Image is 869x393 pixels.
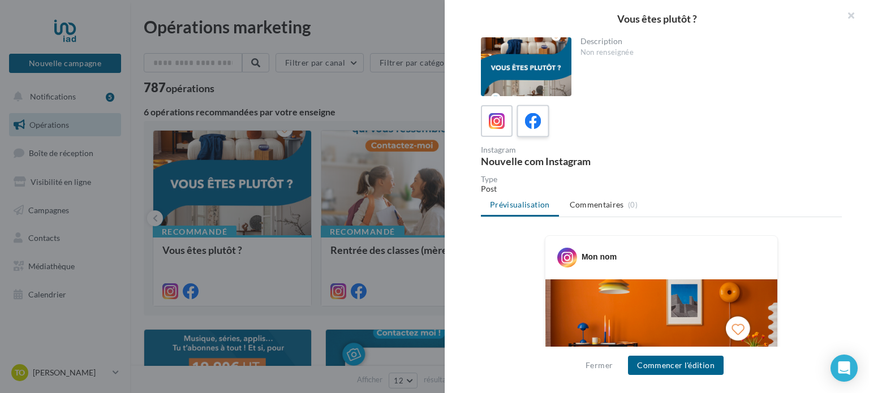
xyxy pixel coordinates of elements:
[582,251,617,262] div: Mon nom
[481,146,657,154] div: Instagram
[581,359,617,372] button: Fermer
[463,14,851,24] div: Vous êtes plutôt ?
[481,156,657,166] div: Nouvelle com Instagram
[831,355,858,382] div: Open Intercom Messenger
[628,200,638,209] span: (0)
[570,199,624,210] span: Commentaires
[580,37,833,45] div: Description
[481,183,842,195] div: Post
[481,175,842,183] div: Type
[580,47,833,58] div: Non renseignée
[628,356,724,375] button: Commencer l'édition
